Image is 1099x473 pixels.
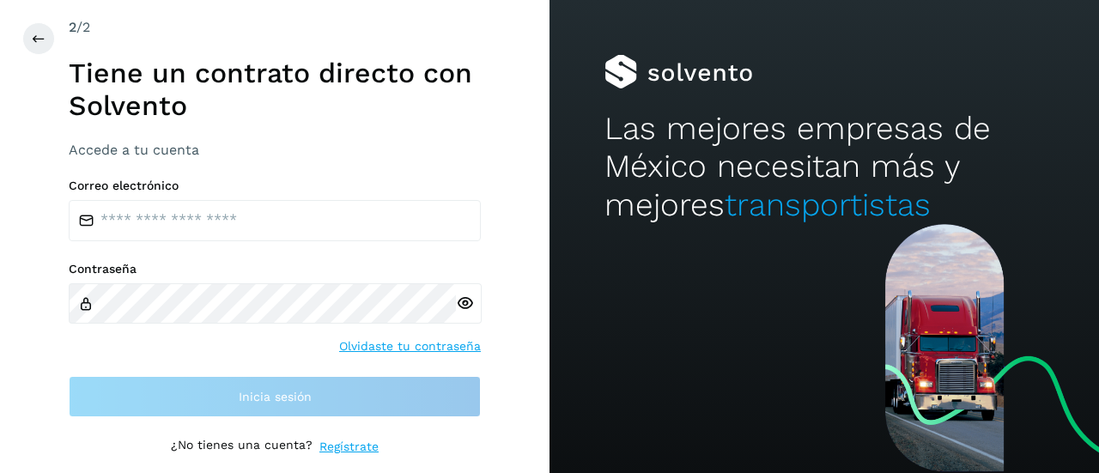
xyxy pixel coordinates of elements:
span: transportistas [725,186,931,223]
h1: Tiene un contrato directo con Solvento [69,57,481,123]
a: Olvidaste tu contraseña [339,337,481,355]
span: 2 [69,19,76,35]
a: Regístrate [319,438,379,456]
label: Contraseña [69,262,481,276]
label: Correo electrónico [69,179,481,193]
span: Inicia sesión [239,391,312,403]
p: ¿No tienes una cuenta? [171,438,313,456]
h3: Accede a tu cuenta [69,142,481,158]
h2: Las mejores empresas de México necesitan más y mejores [604,110,1044,224]
div: /2 [69,17,481,38]
button: Inicia sesión [69,376,481,417]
